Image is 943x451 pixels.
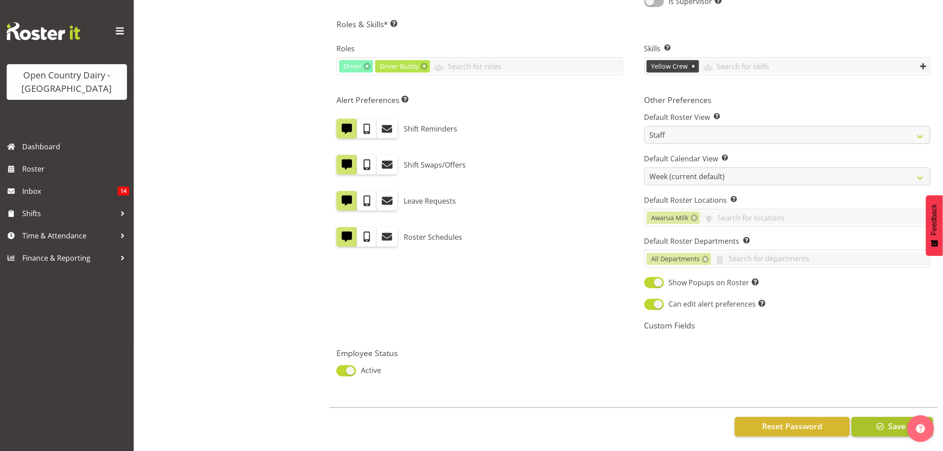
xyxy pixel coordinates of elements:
[700,211,930,225] input: Search for locations
[336,95,623,105] h5: Alert Preferences
[22,229,116,242] span: Time & Attendance
[644,321,931,331] h5: Custom Fields
[336,43,623,54] label: Roles
[22,140,129,153] span: Dashboard
[852,417,933,437] button: Save
[652,61,688,71] span: Yellow Crew
[336,19,931,29] h5: Roles & Skills*
[404,155,466,175] label: Shift Swaps/Offers
[404,227,462,247] label: Roster Schedules
[644,43,931,54] label: Skills
[699,59,930,73] input: Search for skills
[118,187,129,196] span: 14
[644,153,931,164] label: Default Calendar View
[931,204,939,235] span: Feedback
[22,162,129,176] span: Roster
[916,424,925,433] img: help-xxl-2.png
[22,207,116,220] span: Shifts
[644,112,931,123] label: Default Roster View
[430,59,622,73] input: Search for roles
[344,61,362,71] span: Driver
[888,421,906,432] span: Save
[404,191,456,211] label: Leave Requests
[644,95,931,105] h5: Other Preferences
[22,184,118,198] span: Inbox
[735,417,850,437] button: Reset Password
[664,299,766,310] span: Can edit alert preferences
[644,195,931,205] label: Default Roster Locations
[652,254,700,264] span: All Departments
[404,119,457,139] label: Shift Reminders
[7,22,80,40] img: Rosterit website logo
[356,365,381,376] span: Active
[926,195,943,256] button: Feedback - Show survey
[711,252,930,266] input: Search for departments
[336,348,628,358] h5: Employee Status
[762,421,822,432] span: Reset Password
[380,61,419,71] span: Driver Buddy
[664,278,759,288] span: Show Popups on Roster
[644,236,931,246] label: Default Roster Departments
[22,251,116,265] span: Finance & Reporting
[16,69,118,95] div: Open Country Dairy - [GEOGRAPHIC_DATA]
[652,213,689,223] span: Awarua Milk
